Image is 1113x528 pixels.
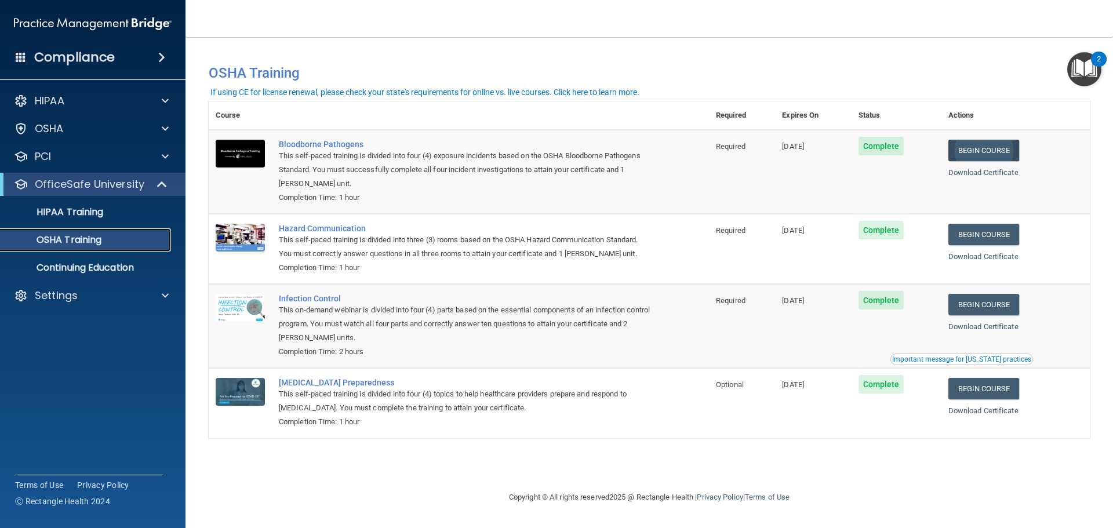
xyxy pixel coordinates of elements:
[14,177,168,191] a: OfficeSafe University
[209,65,1090,81] h4: OSHA Training
[35,94,64,108] p: HIPAA
[948,140,1019,161] a: Begin Course
[35,122,64,136] p: OSHA
[859,375,904,394] span: Complete
[775,101,851,130] th: Expires On
[892,356,1031,363] div: Important message for [US_STATE] practices
[210,88,639,96] div: If using CE for license renewal, please check your state's requirements for online vs. live cours...
[8,262,166,274] p: Continuing Education
[697,493,743,501] a: Privacy Policy
[279,191,651,205] div: Completion Time: 1 hour
[716,296,745,305] span: Required
[745,493,790,501] a: Terms of Use
[948,378,1019,399] a: Begin Course
[438,479,861,516] div: Copyright © All rights reserved 2025 @ Rectangle Health | |
[716,226,745,235] span: Required
[279,294,651,303] a: Infection Control
[279,261,651,275] div: Completion Time: 1 hour
[948,406,1019,415] a: Download Certificate
[14,12,172,35] img: PMB logo
[77,479,129,491] a: Privacy Policy
[1097,59,1101,74] div: 2
[35,177,144,191] p: OfficeSafe University
[279,378,651,387] a: [MEDICAL_DATA] Preparedness
[14,94,169,108] a: HIPAA
[35,289,78,303] p: Settings
[34,49,115,65] h4: Compliance
[948,322,1019,331] a: Download Certificate
[279,233,651,261] div: This self-paced training is divided into three (3) rooms based on the OSHA Hazard Communication S...
[859,137,904,155] span: Complete
[279,415,651,429] div: Completion Time: 1 hour
[15,496,110,507] span: Ⓒ Rectangle Health 2024
[35,150,51,163] p: PCI
[1067,52,1101,86] button: Open Resource Center, 2 new notifications
[859,221,904,239] span: Complete
[209,101,272,130] th: Course
[782,380,804,389] span: [DATE]
[782,142,804,151] span: [DATE]
[948,252,1019,261] a: Download Certificate
[716,380,744,389] span: Optional
[8,206,103,218] p: HIPAA Training
[15,479,63,491] a: Terms of Use
[279,345,651,359] div: Completion Time: 2 hours
[948,294,1019,315] a: Begin Course
[890,354,1033,365] button: Read this if you are a dental practitioner in the state of CA
[279,303,651,345] div: This on-demand webinar is divided into four (4) parts based on the essential components of an inf...
[14,150,169,163] a: PCI
[948,224,1019,245] a: Begin Course
[279,149,651,191] div: This self-paced training is divided into four (4) exposure incidents based on the OSHA Bloodborne...
[859,291,904,309] span: Complete
[782,296,804,305] span: [DATE]
[14,122,169,136] a: OSHA
[14,289,169,303] a: Settings
[279,224,651,233] a: Hazard Communication
[709,101,775,130] th: Required
[8,234,101,246] p: OSHA Training
[209,86,641,98] button: If using CE for license renewal, please check your state's requirements for online vs. live cours...
[782,226,804,235] span: [DATE]
[279,140,651,149] a: Bloodborne Pathogens
[948,168,1019,177] a: Download Certificate
[716,142,745,151] span: Required
[279,387,651,415] div: This self-paced training is divided into four (4) topics to help healthcare providers prepare and...
[852,101,941,130] th: Status
[941,101,1090,130] th: Actions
